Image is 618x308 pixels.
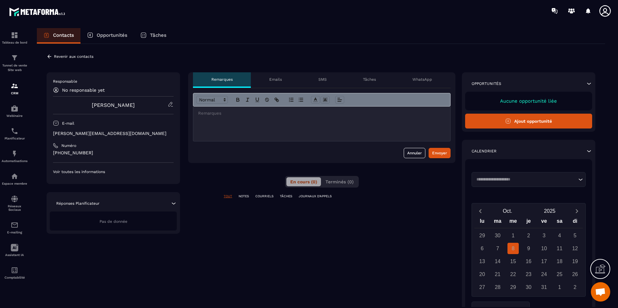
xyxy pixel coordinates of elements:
a: Assistant IA [2,239,27,262]
div: 22 [507,269,519,280]
a: formationformationTableau de bord [2,26,27,49]
p: Assistant IA [2,253,27,257]
p: SMS [318,77,327,82]
div: 31 [538,282,550,293]
button: Open years overlay [528,205,571,217]
button: Terminés (0) [322,177,357,186]
div: 2 [570,282,581,293]
div: 20 [476,269,488,280]
p: WhatsApp [412,77,432,82]
span: Terminés (0) [325,179,354,184]
div: 13 [476,256,488,267]
p: E-mailing [2,231,27,234]
div: 17 [538,256,550,267]
div: me [506,217,521,228]
button: En cours (0) [286,177,321,186]
a: schedulerschedulerPlanificateur [2,122,27,145]
div: 29 [476,230,488,241]
img: scheduler [11,127,18,135]
div: 10 [538,243,550,254]
img: formation [11,31,18,39]
p: Espace membre [2,182,27,185]
p: Automatisations [2,159,27,163]
p: Contacts [53,32,74,38]
div: ve [536,217,552,228]
span: En cours (0) [290,179,317,184]
div: 2 [523,230,534,241]
a: formationformationCRM [2,77,27,100]
a: emailemailE-mailing [2,216,27,239]
p: TÂCHES [280,194,292,199]
div: 19 [570,256,581,267]
div: Calendar days [474,230,583,293]
a: automationsautomationsAutomatisations [2,145,27,168]
div: 28 [492,282,503,293]
p: [PHONE_NUMBER] [53,150,174,156]
div: 23 [523,269,534,280]
p: TOUT [224,194,232,199]
p: NOTES [239,194,249,199]
div: 9 [523,243,534,254]
button: Annuler [404,148,425,158]
div: Calendar wrapper [474,217,583,293]
div: 15 [507,256,519,267]
img: automations [11,172,18,180]
p: COURRIELS [255,194,273,199]
div: 21 [492,269,503,280]
p: Réseaux Sociaux [2,204,27,211]
img: formation [11,82,18,90]
img: email [11,221,18,229]
div: 1 [554,282,565,293]
div: 7 [492,243,503,254]
button: Open months overlay [486,205,529,217]
div: Ouvrir le chat [591,282,610,302]
p: Revenir aux contacts [54,54,93,59]
div: 1 [507,230,519,241]
div: ma [490,217,506,228]
div: 24 [538,269,550,280]
p: CRM [2,91,27,95]
img: logo [9,6,67,18]
a: automationsautomationsWebinaire [2,100,27,122]
div: 3 [538,230,550,241]
p: Tâches [363,77,376,82]
div: lu [474,217,490,228]
a: Opportunités [80,28,134,44]
div: 12 [570,243,581,254]
div: 30 [492,230,503,241]
span: Pas de donnée [100,219,127,224]
div: 6 [476,243,488,254]
div: Search for option [472,172,586,187]
p: Planificateur [2,137,27,140]
p: E-mail [62,121,74,126]
div: 18 [554,256,565,267]
p: Voir toutes les informations [53,169,174,174]
img: formation [11,54,18,62]
p: Opportunités [97,32,127,38]
div: sa [552,217,567,228]
a: Contacts [37,28,80,44]
p: Comptabilité [2,276,27,279]
p: JOURNAUX D'APPELS [299,194,332,199]
button: Previous month [474,207,486,215]
img: social-network [11,195,18,203]
div: 27 [476,282,488,293]
div: Envoyer [432,150,447,156]
div: 16 [523,256,534,267]
div: 29 [507,282,519,293]
img: automations [11,105,18,112]
p: No responsable yet [62,87,105,93]
p: Calendrier [472,149,496,154]
div: 4 [554,230,565,241]
p: Tunnel de vente Site web [2,63,27,72]
a: Tâches [134,28,173,44]
p: Webinaire [2,114,27,118]
button: Ajout opportunité [465,114,592,128]
input: Search for option [474,176,577,183]
div: 8 [507,243,519,254]
a: formationformationTunnel de vente Site web [2,49,27,77]
div: 25 [554,269,565,280]
img: automations [11,150,18,158]
div: 14 [492,256,503,267]
p: [PERSON_NAME][EMAIL_ADDRESS][DOMAIN_NAME] [53,130,174,137]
